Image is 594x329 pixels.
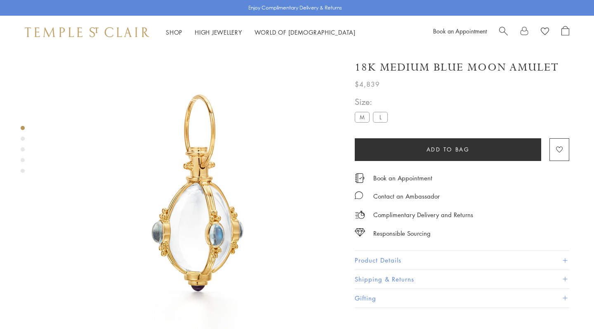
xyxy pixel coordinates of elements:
[355,270,569,289] button: Shipping & Returns
[195,28,242,36] a: High JewelleryHigh Jewellery
[427,145,470,154] span: Add to bag
[255,28,356,36] a: World of [DEMOGRAPHIC_DATA]World of [DEMOGRAPHIC_DATA]
[373,191,440,201] div: Contact an Ambassador
[355,228,365,237] img: icon_sourcing.svg
[355,191,363,199] img: MessageIcon-01_2.svg
[553,290,586,321] iframe: Gorgias live chat messenger
[355,60,559,75] h1: 18K Medium Blue Moon Amulet
[499,26,508,38] a: Search
[373,112,388,122] label: L
[355,95,391,109] span: Size:
[25,27,149,37] img: Temple St. Clair
[166,28,182,36] a: ShopShop
[355,251,569,270] button: Product Details
[355,79,380,90] span: $4,839
[355,112,370,122] label: M
[21,124,25,180] div: Product gallery navigation
[355,210,365,220] img: icon_delivery.svg
[541,26,549,38] a: View Wishlist
[373,210,473,220] p: Complimentary Delivery and Returns
[355,173,365,183] img: icon_appointment.svg
[373,173,432,182] a: Book an Appointment
[433,27,487,35] a: Book an Appointment
[355,138,541,161] button: Add to bag
[355,289,569,308] button: Gifting
[166,27,356,38] nav: Main navigation
[561,26,569,38] a: Open Shopping Bag
[373,228,431,239] div: Responsible Sourcing
[248,4,342,12] p: Enjoy Complimentary Delivery & Returns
